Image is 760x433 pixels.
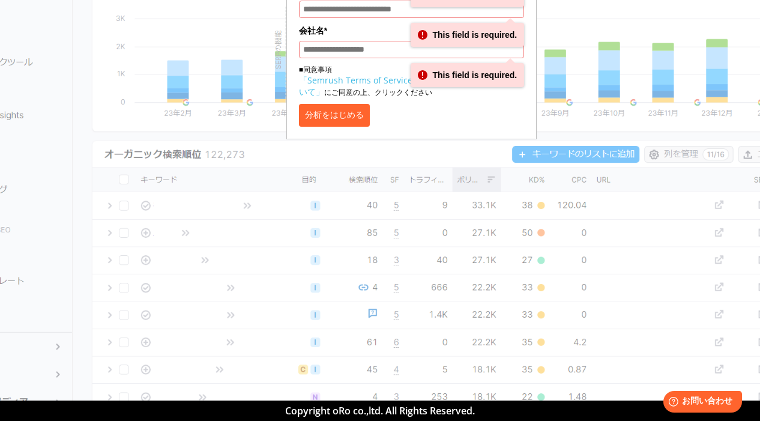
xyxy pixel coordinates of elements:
[411,23,524,47] div: This field is required.
[285,404,475,417] span: Copyright oRo co.,ltd. All Rights Reserved.
[299,74,421,86] a: 「Semrush Terms of Service」
[299,74,523,97] a: 「個人情報の取り扱いについて」
[299,64,525,98] p: ■同意事項 にご同意の上、クリックください
[299,104,370,127] button: 分析をはじめる
[653,386,747,420] iframe: Help widget launcher
[411,63,524,87] div: This field is required.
